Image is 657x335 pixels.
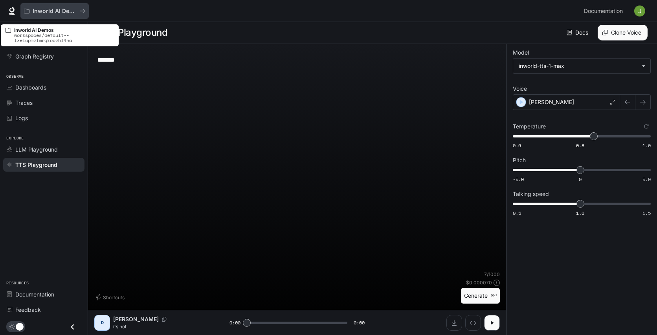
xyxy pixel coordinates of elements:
[513,157,526,163] p: Pitch
[15,290,54,298] span: Documentation
[642,210,651,216] span: 1.5
[513,142,521,149] span: 0.6
[229,319,240,327] span: 0:00
[94,291,128,304] button: Shortcuts
[3,158,84,172] a: TTS Playground
[642,176,651,183] span: 5.0
[576,210,584,216] span: 1.0
[513,176,524,183] span: -5.0
[513,86,527,92] p: Voice
[466,279,492,286] p: $ 0.000070
[15,306,41,314] span: Feedback
[576,142,584,149] span: 0.8
[632,3,648,19] button: User avatar
[97,25,167,40] h1: TTS Playground
[484,271,500,278] p: 7 / 1000
[113,323,211,330] p: its not
[354,319,365,327] span: 0:00
[15,145,58,154] span: LLM Playground
[3,303,84,317] a: Feedback
[513,59,650,73] div: inworld-tts-1-max
[529,98,574,106] p: [PERSON_NAME]
[642,122,651,131] button: Reset to default
[461,288,500,304] button: Generate⌘⏎
[20,3,89,19] button: All workspaces
[16,322,24,331] span: Dark mode toggle
[15,52,54,60] span: Graph Registry
[634,5,645,16] img: User avatar
[3,111,84,125] a: Logs
[565,25,591,40] a: Docs
[513,191,549,197] p: Talking speed
[14,27,114,33] p: Inworld AI Demos
[513,210,521,216] span: 0.5
[3,81,84,94] a: Dashboards
[584,6,623,16] span: Documentation
[513,50,529,55] p: Model
[491,293,497,298] p: ⌘⏎
[15,114,28,122] span: Logs
[579,176,582,183] span: 0
[64,319,81,335] button: Close drawer
[519,62,638,70] div: inworld-tts-1-max
[598,25,648,40] button: Clone Voice
[33,8,77,15] p: Inworld AI Demos
[581,3,629,19] a: Documentation
[465,315,481,331] button: Inspect
[14,33,114,43] p: workspaces/default--ixelupmzlmrqkoozhi4na
[446,315,462,331] button: Download audio
[15,83,46,92] span: Dashboards
[3,49,84,63] a: Graph Registry
[513,124,546,129] p: Temperature
[15,161,57,169] span: TTS Playground
[15,99,33,107] span: Traces
[3,96,84,110] a: Traces
[3,143,84,156] a: LLM Playground
[113,315,159,323] p: [PERSON_NAME]
[3,287,84,301] a: Documentation
[159,317,170,322] button: Copy Voice ID
[96,317,108,329] div: D
[642,142,651,149] span: 1.0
